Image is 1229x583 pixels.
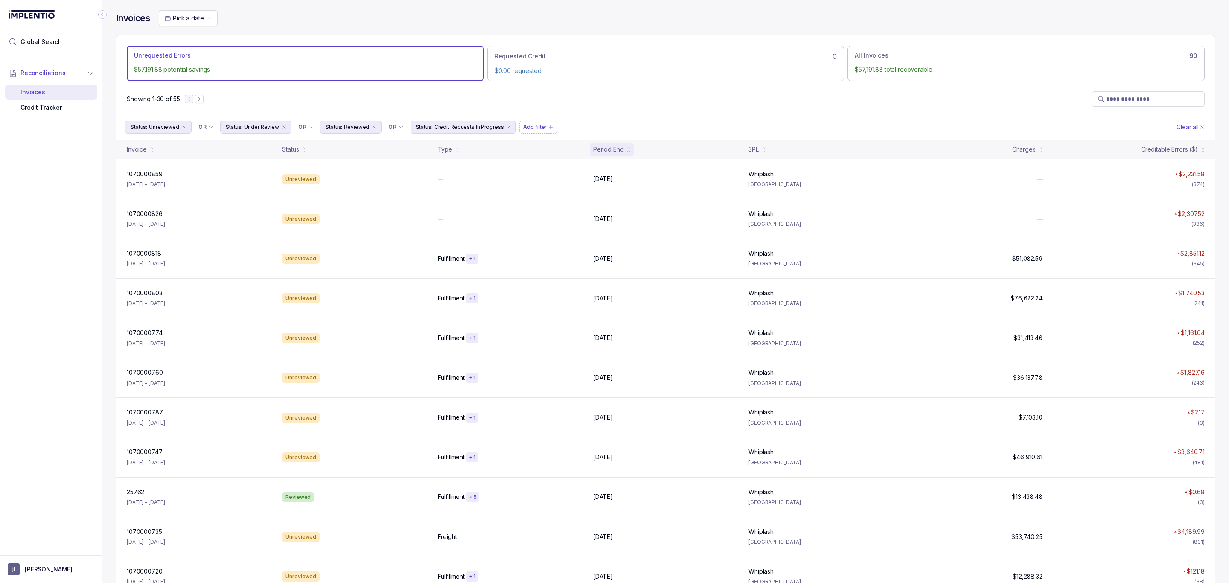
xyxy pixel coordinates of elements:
[748,329,774,337] p: Whiplash
[748,448,774,456] p: Whiplash
[1189,52,1197,59] h6: 90
[855,51,888,60] p: All Invoices
[593,175,613,183] p: [DATE]
[469,335,475,341] p: + 1
[1177,332,1180,334] img: red pointer upwards
[1012,254,1043,263] p: $51,082.59
[1193,458,1205,467] div: (481)
[116,12,150,24] h4: Invoices
[344,123,369,131] p: Reviewed
[1011,533,1043,541] p: $53,740.25
[1177,448,1205,456] p: $3,640.71
[434,123,504,131] p: Credit Requests In Progress
[127,419,165,427] p: [DATE] – [DATE]
[748,528,774,536] p: Whiplash
[198,124,207,131] p: OR
[127,95,180,103] div: Remaining page entries
[438,215,444,223] p: —
[388,124,403,131] li: Filter Chip Connector undefined
[127,339,165,348] p: [DATE] – [DATE]
[282,373,320,383] div: Unreviewed
[12,85,90,100] div: Invoices
[1019,413,1043,422] p: $7,103.10
[1193,299,1205,308] div: (241)
[438,175,444,183] p: —
[593,572,613,581] p: [DATE]
[1187,567,1205,576] p: $121.18
[1174,451,1177,453] img: red pointer upwards
[320,121,382,134] button: Filter Chip Reviewed
[282,413,320,423] div: Unreviewed
[371,124,378,131] div: remove content
[1177,528,1205,536] p: $4,189.99
[127,259,165,268] p: [DATE] – [DATE]
[469,414,475,421] p: + 1
[593,373,613,382] p: [DATE]
[855,65,1197,74] p: $57,191.88 total recoverable
[469,374,475,381] p: + 1
[1011,294,1043,303] p: $76,622.24
[282,492,314,502] div: Reviewed
[244,123,279,131] p: Under Review
[1180,249,1205,258] p: $2,851.12
[282,333,320,343] div: Unreviewed
[1191,220,1205,228] div: (336)
[748,458,894,467] p: [GEOGRAPHIC_DATA]
[127,95,180,103] p: Showing 1-30 of 55
[388,124,396,131] p: OR
[97,9,108,20] div: Collapse Icon
[1193,339,1205,347] div: (252)
[1177,372,1179,374] img: red pointer upwards
[127,408,163,417] p: 1070000787
[282,532,320,542] div: Unreviewed
[1177,253,1179,255] img: red pointer upwards
[281,124,288,131] div: remove content
[416,123,433,131] p: Status:
[748,145,759,154] div: 3PL
[495,52,546,61] p: Requested Credit
[748,259,894,268] p: [GEOGRAPHIC_DATA]
[1185,491,1187,493] img: red pointer upwards
[131,123,147,131] p: Status:
[282,293,320,303] div: Unreviewed
[748,368,774,377] p: Whiplash
[469,573,475,580] p: + 1
[748,220,894,228] p: [GEOGRAPHIC_DATA]
[519,121,557,134] button: Filter Chip Add filter
[438,145,452,154] div: Type
[593,493,613,501] p: [DATE]
[127,528,162,536] p: 1070000735
[164,14,204,23] search: Date Range Picker
[748,567,774,576] p: Whiplash
[127,567,163,576] p: 1070000720
[505,124,512,131] div: remove content
[282,145,299,154] div: Status
[195,121,217,133] button: Filter Chip Connector undefined
[1037,175,1043,183] p: —
[125,121,1175,134] ul: Filter Group
[748,249,774,258] p: Whiplash
[295,121,317,133] button: Filter Chip Connector undefined
[220,121,291,134] button: Filter Chip Under Review
[1181,329,1205,337] p: $1,161.04
[593,254,613,263] p: [DATE]
[469,454,475,461] p: + 1
[748,170,774,178] p: Whiplash
[438,453,465,461] p: Fulfillment
[134,51,190,60] p: Unrequested Errors
[748,339,894,348] p: [GEOGRAPHIC_DATA]
[1192,379,1205,387] div: (243)
[438,254,465,263] p: Fulfillment
[748,538,894,546] p: [GEOGRAPHIC_DATA]
[12,100,90,115] div: Credit Tracker
[282,174,320,184] div: Unreviewed
[438,334,465,342] p: Fulfillment
[593,334,613,342] p: [DATE]
[1141,145,1198,154] div: Creditable Errors ($)
[593,533,613,541] p: [DATE]
[127,498,165,507] p: [DATE] – [DATE]
[1192,180,1205,189] div: (374)
[438,572,465,581] p: Fulfillment
[1178,210,1205,218] p: $2,307.52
